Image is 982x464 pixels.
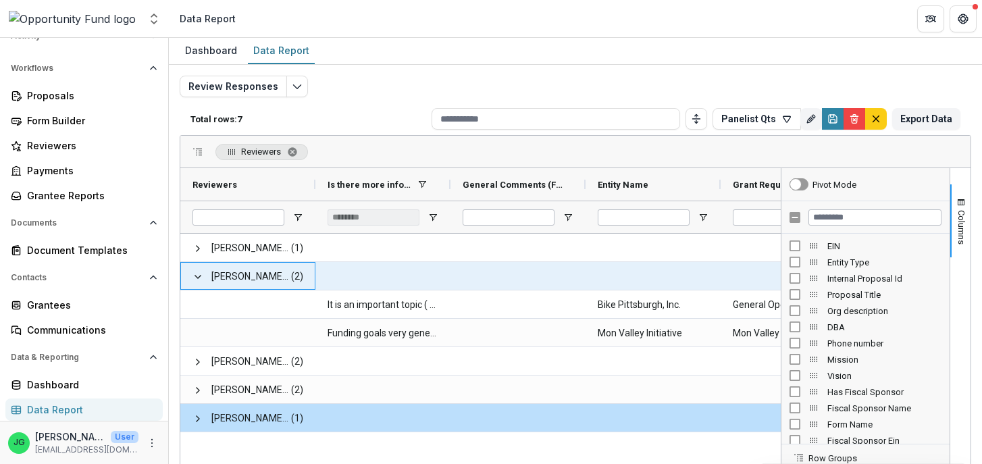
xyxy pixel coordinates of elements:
[328,291,438,319] span: It is an important topic ( mobility)
[215,144,308,160] span: Reviewers. Press ENTER to sort. Press DELETE to remove
[733,319,844,347] span: Mon Valley Initiative’s Workforce Development & Financial Coaching Program
[27,88,152,103] div: Proposals
[5,398,163,421] a: Data Report
[291,348,303,376] span: (2)
[248,38,315,64] a: Data Report
[827,274,941,284] span: Internal Proposal Id
[5,159,163,182] a: Payments
[5,373,163,396] a: Dashboard
[292,212,303,223] button: Open Filter Menu
[35,430,105,444] p: [PERSON_NAME]
[827,419,941,430] span: Form Name
[950,5,977,32] button: Get Help
[11,353,144,362] span: Data & Reporting
[686,108,707,130] button: Toggle auto height
[822,108,844,130] button: Save
[286,76,308,97] button: Edit selected report
[35,444,138,456] p: [EMAIL_ADDRESS][DOMAIN_NAME]
[781,367,950,384] div: Vision Column
[144,435,160,451] button: More
[14,438,25,447] div: Jake Goodman
[598,209,690,226] input: Entity Name Filter Input
[781,400,950,416] div: Fiscal Sponsor Name Column
[781,270,950,286] div: Internal Proposal Id Column
[5,184,163,207] a: Grantee Reports
[11,218,144,228] span: Documents
[781,416,950,432] div: Form Name Column
[698,212,708,223] button: Open Filter Menu
[180,76,287,97] button: Review Responses
[5,239,163,261] a: Document Templates
[11,63,144,73] span: Workflows
[328,209,419,226] input: Is there more information you need from the organization? (FORMATTED_TEXT) Filter Input
[27,378,152,392] div: Dashboard
[733,180,833,190] span: Grant Request Name (GRANT_PROP_TITLE)
[27,188,152,203] div: Grantee Reports
[5,319,163,341] a: Communications
[27,403,152,417] div: Data Report
[808,209,941,226] input: Filter Columns Input
[180,11,236,26] div: Data Report
[190,114,426,124] p: Total rows: 7
[211,405,290,432] span: [PERSON_NAME] <[EMAIL_ADDRESS][DOMAIN_NAME]> <[EMAIL_ADDRESS][DOMAIN_NAME]>
[781,238,950,254] div: EIN Column
[248,41,315,60] div: Data Report
[5,84,163,107] a: Proposals
[5,346,163,368] button: Open Data & Reporting
[291,263,303,290] span: (2)
[291,376,303,404] span: (2)
[781,335,950,351] div: Phone number Column
[733,291,844,319] span: General Operating Support
[733,209,825,226] input: Grant Request Name (GRANT_PROP_TITLE) Filter Input
[192,209,284,226] input: Reviewers Filter Input
[827,371,941,381] span: Vision
[827,306,941,316] span: Org description
[211,234,290,262] span: [PERSON_NAME] <[EMAIL_ADDRESS][DOMAIN_NAME]> <[EMAIL_ADDRESS][DOMAIN_NAME]>
[781,351,950,367] div: Mission Column
[781,254,950,270] div: Entity Type Column
[211,348,290,376] span: [PERSON_NAME] <[EMAIL_ADDRESS][DOMAIN_NAME]> <[EMAIL_ADDRESS][DOMAIN_NAME]>
[827,290,941,300] span: Proposal Title
[827,387,941,397] span: Has Fiscal Sponsor
[174,9,241,28] nav: breadcrumb
[11,273,144,282] span: Contacts
[598,291,708,319] span: Bike Pittsburgh, Inc.
[463,180,563,190] span: General Comments (FORMATTED_TEXT)
[5,57,163,79] button: Open Workflows
[598,180,648,190] span: Entity Name
[5,294,163,316] a: Grantees
[827,436,941,446] span: Fiscal Sponsor Ein
[27,243,152,257] div: Document Templates
[713,108,801,130] button: Panelist Qts
[215,144,308,160] div: Row Groups
[892,108,960,130] button: Export Data
[827,322,941,332] span: DBA
[328,319,438,347] span: Funding goals very general, no information ab
[291,405,303,432] span: (1)
[27,163,152,178] div: Payments
[812,180,856,190] div: Pivot Mode
[563,212,573,223] button: Open Filter Menu
[827,355,941,365] span: Mission
[27,298,152,312] div: Grantees
[211,263,290,290] span: [PERSON_NAME] [PERSON_NAME] <[PERSON_NAME][EMAIL_ADDRESS][DOMAIN_NAME]> <[PERSON_NAME][EMAIL_ADDR...
[827,338,941,349] span: Phone number
[781,286,950,303] div: Proposal Title Column
[145,5,163,32] button: Open entity switcher
[211,376,290,404] span: [PERSON_NAME] <[EMAIL_ADDRESS][DOMAIN_NAME]> <[EMAIL_ADDRESS][DOMAIN_NAME]>
[241,147,281,157] span: Reviewers
[463,209,554,226] input: General Comments (FORMATTED_TEXT) Filter Input
[781,432,950,448] div: Fiscal Sponsor Ein Column
[800,108,822,130] button: Rename
[827,403,941,413] span: Fiscal Sponsor Name
[428,212,438,223] button: Open Filter Menu
[781,384,950,400] div: Has Fiscal Sponsor Column
[291,234,303,262] span: (1)
[180,41,242,60] div: Dashboard
[598,319,708,347] span: Mon Valley Initiative
[5,212,163,234] button: Open Documents
[9,11,136,27] img: Opportunity Fund logo
[5,267,163,288] button: Open Contacts
[27,138,152,153] div: Reviewers
[27,113,152,128] div: Form Builder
